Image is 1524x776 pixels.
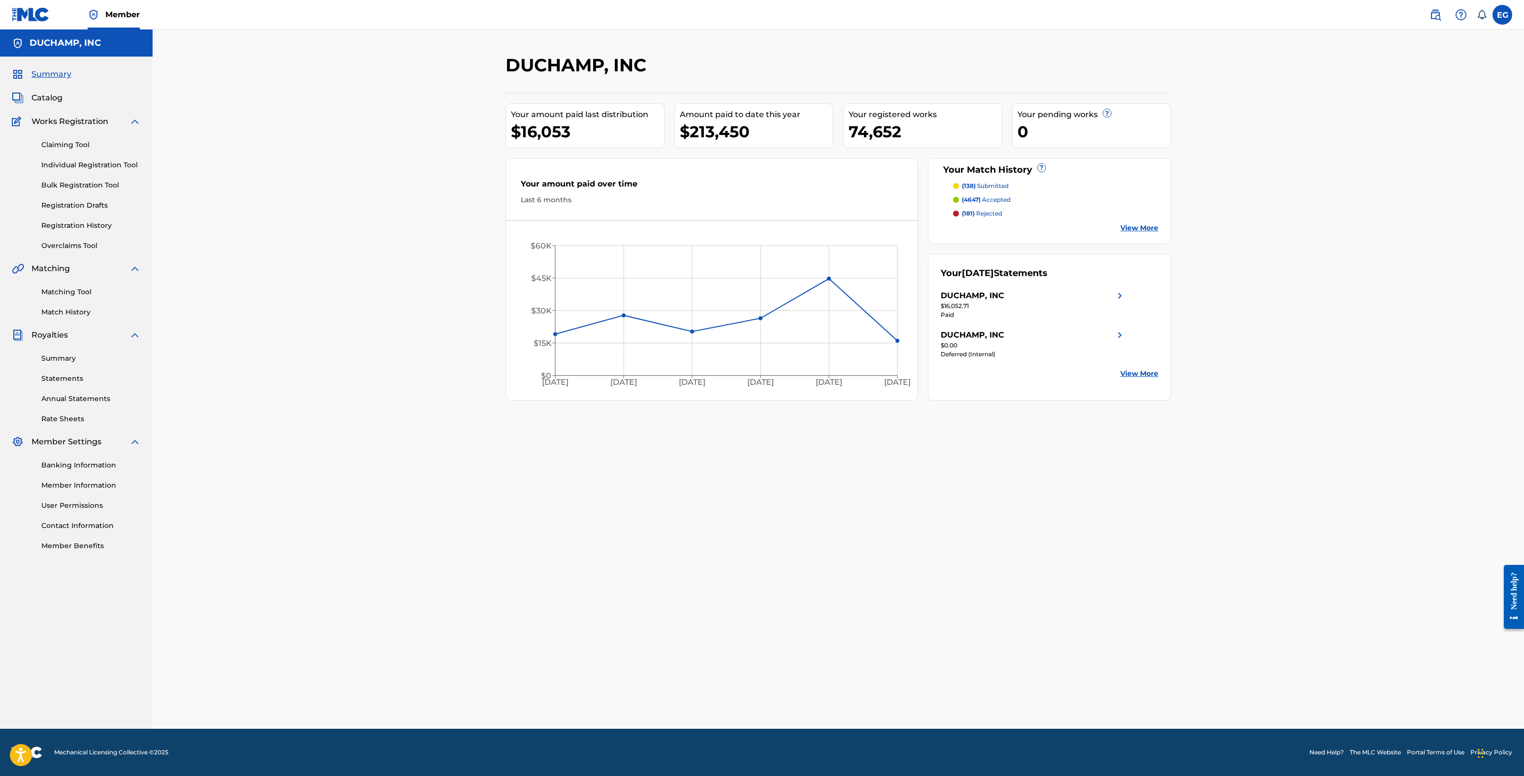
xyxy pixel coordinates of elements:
[511,109,664,121] div: Your amount paid last distribution
[849,121,1002,143] div: 74,652
[41,541,141,551] a: Member Benefits
[88,9,99,21] img: Top Rightsholder
[129,329,141,341] img: expand
[941,302,1126,310] div: $16,052.71
[41,521,141,531] a: Contact Information
[12,436,24,448] img: Member Settings
[816,378,842,387] tspan: [DATE]
[941,267,1048,280] div: Your Statements
[129,116,141,127] img: expand
[941,329,1126,359] a: DUCHAMP, INCright chevron icon$0.00Deferred (Internal)
[1038,164,1046,172] span: ?
[885,378,911,387] tspan: [DATE]
[1478,739,1484,768] div: Drag
[962,196,981,203] span: (4647)
[32,436,101,448] span: Member Settings
[1426,5,1445,25] a: Public Search
[1477,10,1487,20] div: Notifications
[54,748,168,757] span: Mechanical Licensing Collective © 2025
[941,341,1126,350] div: $0.00
[849,109,1002,121] div: Your registered works
[1120,369,1158,379] a: View More
[941,329,1004,341] div: DUCHAMP, INC
[962,182,1009,190] p: submitted
[41,394,141,404] a: Annual Statements
[531,306,552,315] tspan: $30K
[129,263,141,275] img: expand
[41,241,141,251] a: Overclaims Tool
[1350,748,1401,757] a: The MLC Website
[1475,729,1524,776] iframe: Chat Widget
[541,371,551,380] tspan: $0
[41,180,141,190] a: Bulk Registration Tool
[941,310,1126,319] div: Paid
[610,378,637,387] tspan: [DATE]
[1114,329,1126,341] img: right chevron icon
[534,339,552,348] tspan: $15K
[41,160,141,170] a: Individual Registration Tool
[1309,748,1344,757] a: Need Help?
[531,274,552,283] tspan: $45K
[1455,9,1467,21] img: help
[506,54,651,76] h2: DUCHAMP, INC
[1429,9,1441,21] img: search
[542,378,569,387] tspan: [DATE]
[30,37,101,49] h5: DUCHAMP, INC
[680,109,833,121] div: Amount paid to date this year
[1103,109,1111,117] span: ?
[32,263,70,275] span: Matching
[32,68,71,80] span: Summary
[41,220,141,231] a: Registration History
[12,68,71,80] a: SummarySummary
[129,436,141,448] img: expand
[32,116,108,127] span: Works Registration
[679,378,705,387] tspan: [DATE]
[41,373,141,384] a: Statements
[962,209,1002,218] p: rejected
[41,200,141,211] a: Registration Drafts
[41,353,141,364] a: Summary
[41,287,141,297] a: Matching Tool
[1017,109,1171,121] div: Your pending works
[1407,748,1464,757] a: Portal Terms of Use
[41,500,141,511] a: User Permissions
[1451,5,1471,25] div: Help
[12,92,24,104] img: Catalog
[12,37,24,49] img: Accounts
[953,209,1159,218] a: (181) rejected
[941,350,1126,359] div: Deferred (Internal)
[12,329,24,341] img: Royalties
[41,307,141,317] a: Match History
[12,68,24,80] img: Summary
[962,182,976,189] span: (138)
[12,92,63,104] a: CatalogCatalog
[962,210,975,217] span: (181)
[41,140,141,150] a: Claiming Tool
[1114,290,1126,302] img: right chevron icon
[941,290,1126,319] a: DUCHAMP, INCright chevron icon$16,052.71Paid
[521,195,903,205] div: Last 6 months
[105,9,140,20] span: Member
[12,116,25,127] img: Works Registration
[1496,557,1524,636] iframe: Resource Center
[962,195,1011,204] p: accepted
[962,268,994,279] span: [DATE]
[12,263,24,275] img: Matching
[521,178,903,195] div: Your amount paid over time
[747,378,774,387] tspan: [DATE]
[12,7,50,22] img: MLC Logo
[680,121,833,143] div: $213,450
[41,480,141,491] a: Member Information
[32,92,63,104] span: Catalog
[41,460,141,470] a: Banking Information
[32,329,68,341] span: Royalties
[953,182,1159,190] a: (138) submitted
[1017,121,1171,143] div: 0
[1470,748,1512,757] a: Privacy Policy
[1120,223,1158,233] a: View More
[41,414,141,424] a: Rate Sheets
[12,746,42,758] img: logo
